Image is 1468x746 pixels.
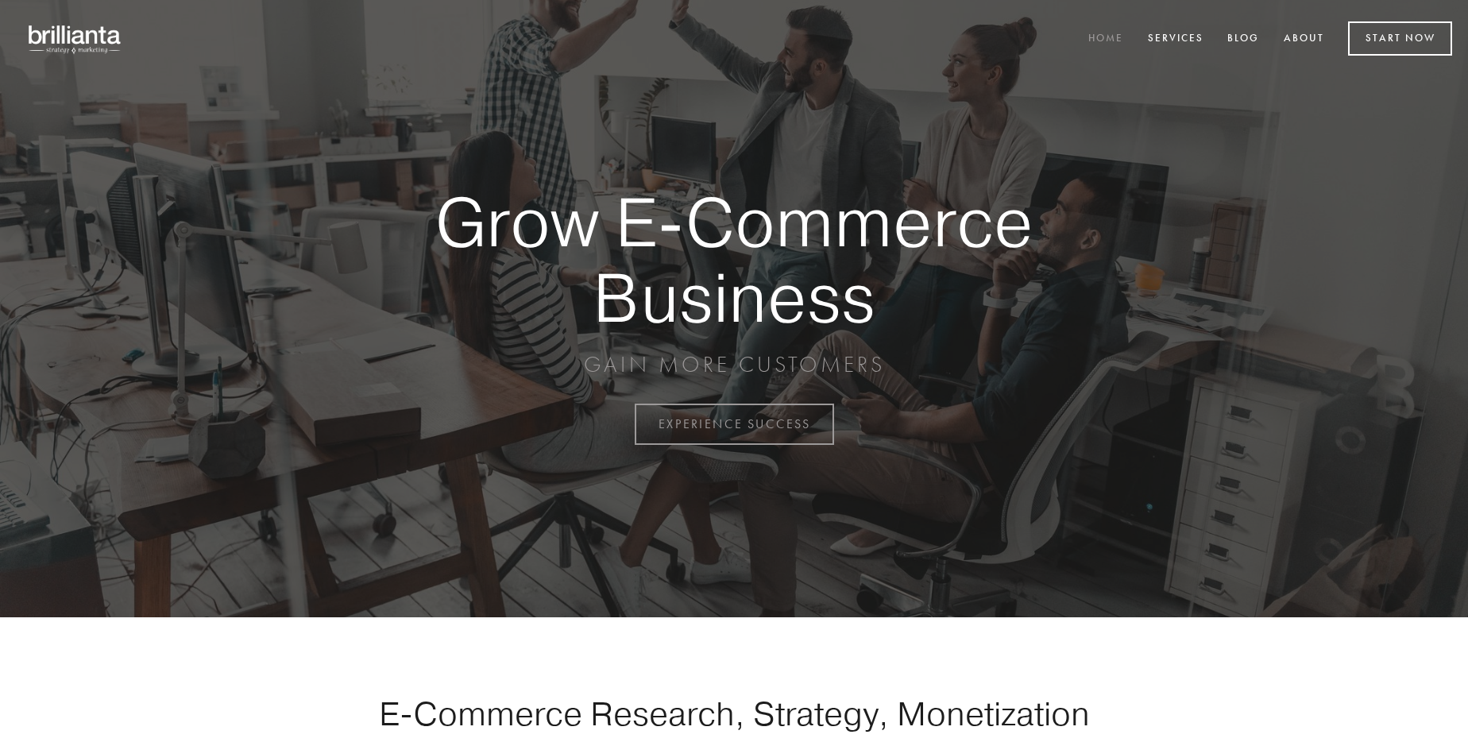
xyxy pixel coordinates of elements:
a: Home [1078,26,1134,52]
a: Services [1138,26,1214,52]
p: GAIN MORE CUSTOMERS [380,350,1088,379]
strong: Grow E-Commerce Business [380,184,1088,334]
a: About [1273,26,1335,52]
img: brillianta - research, strategy, marketing [16,16,135,62]
a: Blog [1217,26,1269,52]
a: EXPERIENCE SUCCESS [635,404,834,445]
a: Start Now [1348,21,1452,56]
h1: E-Commerce Research, Strategy, Monetization [329,694,1139,733]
